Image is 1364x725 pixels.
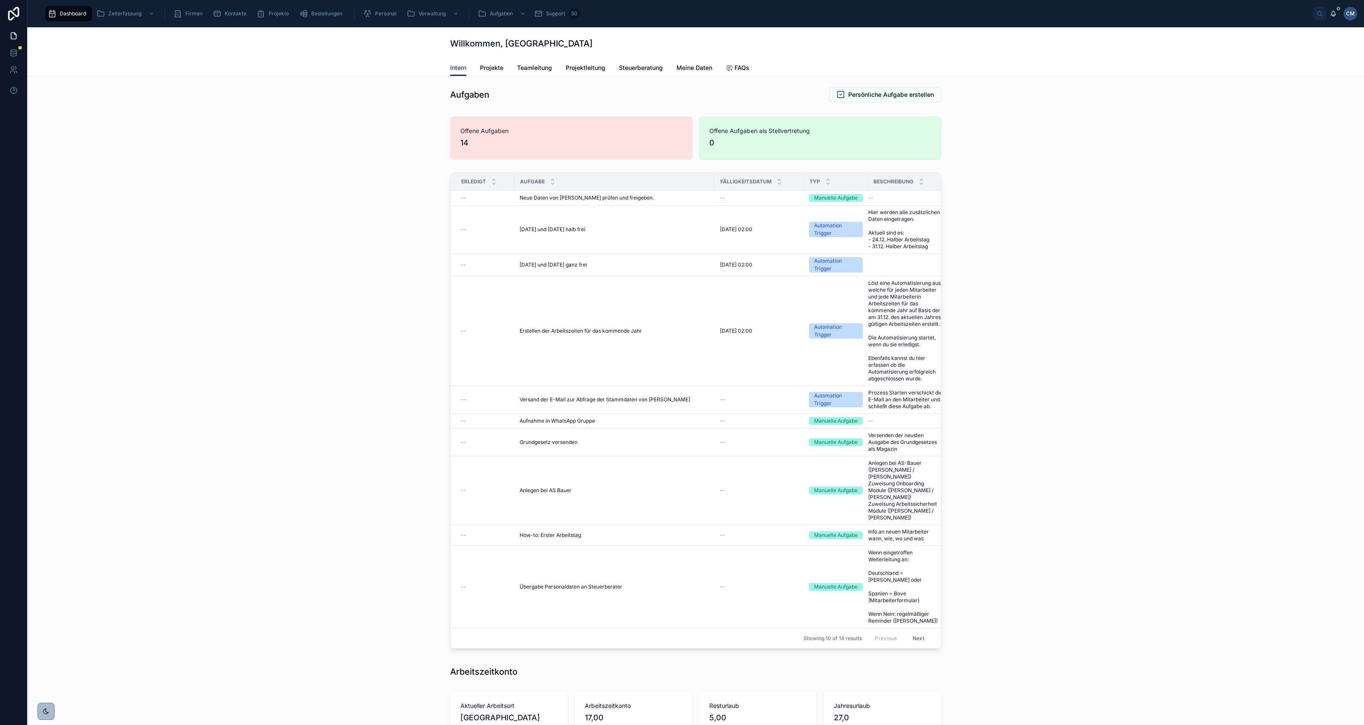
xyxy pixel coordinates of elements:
a: -- [461,396,509,403]
a: -- [461,418,509,424]
span: Support [546,10,565,17]
a: Dashboard [45,6,92,21]
span: Erledigt [461,178,486,185]
span: Resturlaub [709,702,806,710]
a: Wenn eingetroffen Weiterleitung an: Deutschland = [PERSON_NAME] oder Spanien = Bove (Mitarbeiterf... [868,549,942,624]
a: Projekte [254,6,295,21]
span: Teamleitung [517,64,552,72]
a: Firmen [171,6,208,21]
a: Bestellungen [297,6,348,21]
span: Projektleitung [566,64,605,72]
a: Manuelle Aufgabe [809,531,863,539]
a: Meine Daten [676,60,712,77]
span: -- [720,439,725,446]
a: Neue Daten von [PERSON_NAME] prüfen und freigeben. [520,194,710,201]
span: How-to: Erster Arbeitstag [520,532,581,539]
a: FAQs [726,60,749,77]
a: Erstellen der Arbeitszeiten für das kommende Jahr [520,328,710,334]
a: Steuerberatung [619,60,663,77]
div: Manuelle Aufgabe [814,194,858,202]
a: -- [461,226,509,233]
span: Kontakte [225,10,246,17]
h1: Aufgaben [450,89,489,101]
a: -- [720,583,799,590]
a: Intern [450,60,466,76]
span: -- [461,532,466,539]
span: Aufgaben [490,10,513,17]
span: -- [720,532,725,539]
a: Versenden der neusten Ausgabe des Grundgesetzes als Magazin [868,432,942,452]
span: -- [461,396,466,403]
a: Hier werden alle zusätzlichen Daten eingetragen. Aktuell sind es: - 24.12. Halber Arbeitstag - 31... [868,209,942,250]
span: -- [461,226,466,233]
a: -- [868,194,942,201]
span: Dashboard [60,10,86,17]
span: -- [720,583,725,590]
span: Zeiterfassung [108,10,142,17]
a: Kontakte [210,6,252,21]
div: Automation Trigger [814,222,858,237]
a: Übergabe Personaldaten an Steuerberater [520,583,710,590]
a: -- [720,439,799,446]
a: Anlegen bei AS-Bauer ([PERSON_NAME] / [PERSON_NAME]) Zuweisung Onboarding Module ([PERSON_NAME] /... [868,460,942,521]
a: Löst eine Automatisierung aus, welche für jeden Mitarbeiter und jede Mitarbeiterin Arbeitszeiten ... [868,280,942,382]
a: Teamleitung [517,60,552,77]
a: Manuelle Aufgabe [809,487,863,494]
span: -- [720,487,725,494]
a: [DATE] 02:00 [720,328,799,334]
a: Automation Trigger [809,257,863,273]
span: CM [1346,10,1355,17]
a: -- [868,418,942,424]
span: [DATE] und [DATE] ganz frei [520,261,587,268]
div: Manuelle Aufgabe [814,487,858,494]
span: 27,0 [834,712,931,724]
span: Offene Aufgaben [460,127,682,135]
a: -- [720,532,799,539]
span: Beschreibung [873,178,913,185]
span: Offene Aufgaben als Stellvertretung [709,127,931,135]
span: Steuerberatung [619,64,663,72]
span: Firmen [185,10,202,17]
a: Projektleitung [566,60,605,77]
span: Arbeitszeitkonto [585,702,682,710]
span: Anlegen bei AS Bauer [520,487,572,494]
span: Erstellen der Arbeitszeiten für das kommende Jahr [520,328,642,334]
a: -- [720,487,799,494]
span: Prozess Starten verschickt die E-Mail an den Mitarbeiter und schließt diese Aufgabe ab. [868,389,942,410]
a: Manuelle Aufgabe [809,583,863,591]
span: [GEOGRAPHIC_DATA] [460,712,558,724]
span: -- [720,396,725,403]
a: [DATE] und [DATE] ganz frei [520,261,710,268]
a: Verwaltung [404,6,463,21]
span: -- [461,418,466,424]
a: Info an neuen Mitarbeiter wann, wie, wo und was [868,528,942,542]
div: Automation Trigger [814,323,858,339]
a: [DATE] 02:00 [720,261,799,268]
span: -- [720,194,725,201]
span: Personal [375,10,396,17]
span: Übergabe Personaldaten an Steuerberater [520,583,622,590]
a: Anlegen bei AS Bauer [520,487,710,494]
a: Versand der E-Mail zur Abfrage der Stammdaten von [PERSON_NAME] [520,396,710,403]
h1: Willkommen, [GEOGRAPHIC_DATA] [450,38,592,49]
a: Automation Trigger [809,323,863,339]
span: Grundgesetz versenden [520,439,578,446]
a: [DATE] 02:00 [720,226,799,233]
a: -- [461,194,509,201]
a: Automation Trigger [809,222,863,237]
div: Automation Trigger [814,257,858,273]
a: Zeiterfassung [94,6,159,21]
span: -- [461,194,466,201]
span: 5,00 [709,712,806,724]
span: Intern [450,64,466,72]
a: How-to: Erster Arbeitstag [520,532,710,539]
a: -- [461,487,509,494]
span: Bestellungen [311,10,342,17]
a: Personal [361,6,402,21]
div: Manuelle Aufgabe [814,438,858,446]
